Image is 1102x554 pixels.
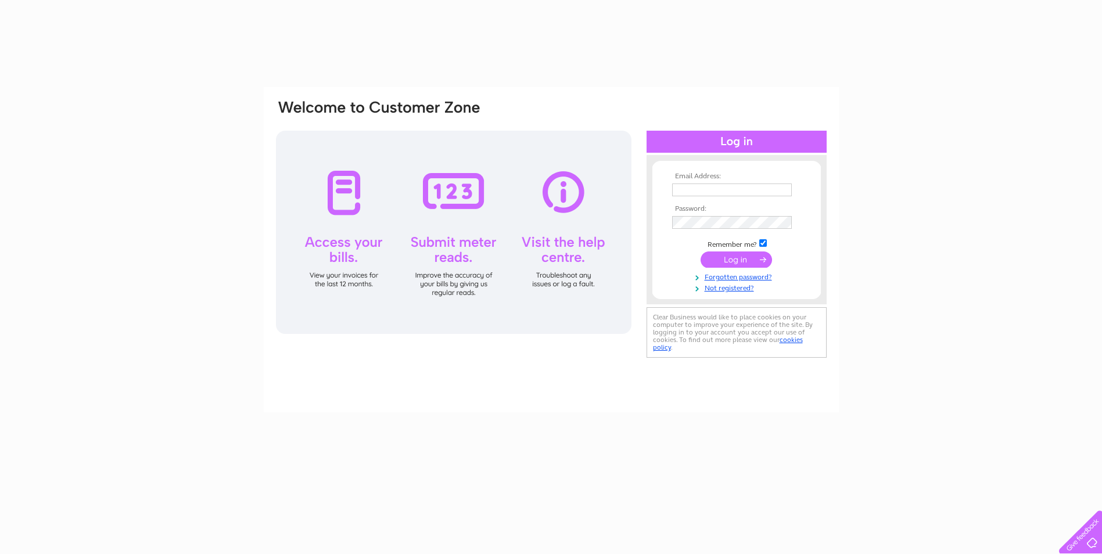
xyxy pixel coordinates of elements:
[669,172,804,181] th: Email Address:
[669,205,804,213] th: Password:
[672,282,804,293] a: Not registered?
[672,271,804,282] a: Forgotten password?
[669,238,804,249] td: Remember me?
[647,307,827,358] div: Clear Business would like to place cookies on your computer to improve your experience of the sit...
[701,251,772,268] input: Submit
[653,336,803,351] a: cookies policy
